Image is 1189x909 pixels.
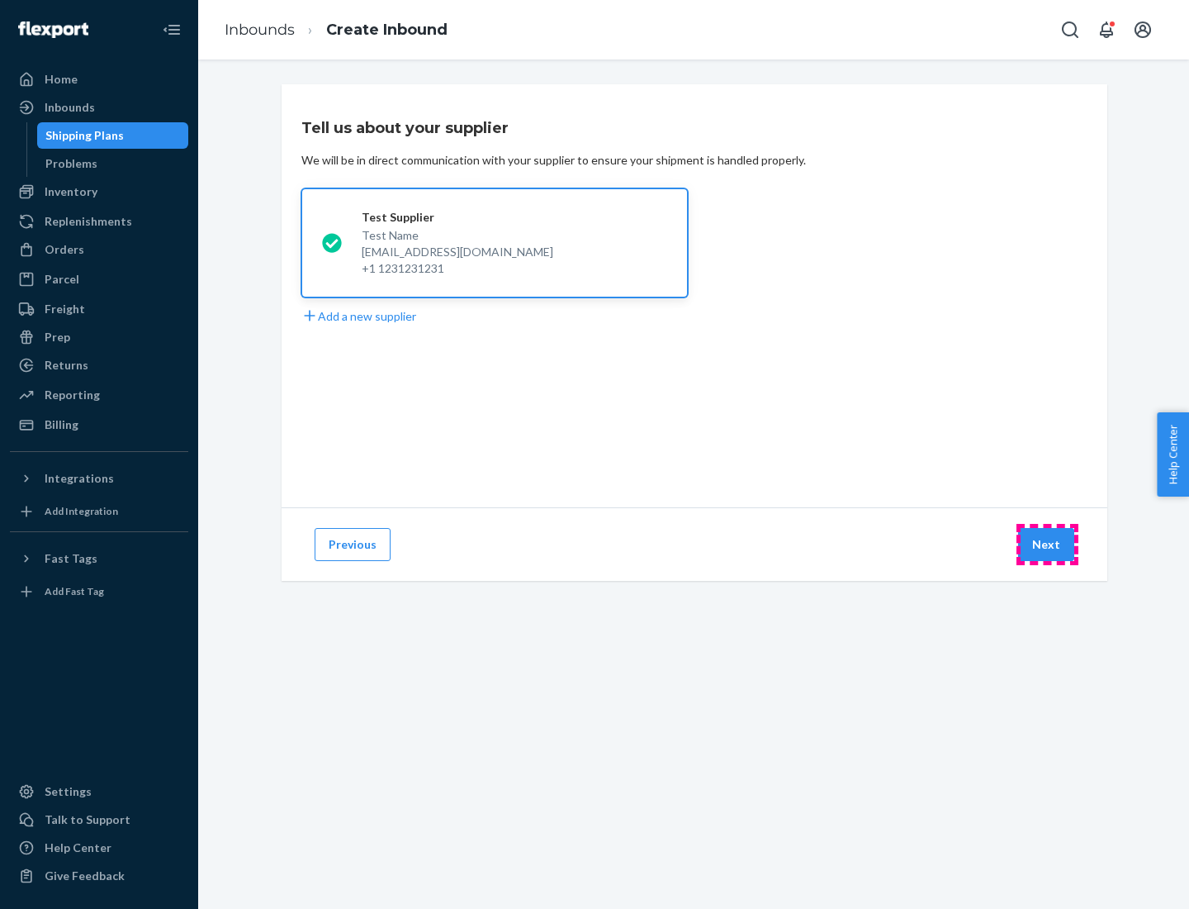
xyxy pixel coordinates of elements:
a: Reporting [10,382,188,408]
div: Prep [45,329,70,345]
div: Returns [45,357,88,374]
div: Talk to Support [45,811,130,828]
div: Inventory [45,183,97,200]
a: Billing [10,412,188,438]
a: Create Inbound [326,21,448,39]
button: Next [1018,528,1074,561]
div: Orders [45,241,84,258]
div: Help Center [45,840,111,856]
div: Billing [45,416,78,433]
div: Add Integration [45,504,118,518]
button: Add a new supplier [301,307,416,325]
a: Inventory [10,178,188,205]
button: Close Navigation [155,13,188,46]
button: Fast Tags [10,545,188,572]
button: Open notifications [1090,13,1123,46]
div: Settings [45,783,92,800]
div: Integrations [45,470,114,487]
a: Freight [10,296,188,322]
div: Home [45,71,78,88]
div: Reporting [45,387,100,403]
div: Fast Tags [45,550,97,567]
a: Problems [37,150,189,177]
a: Parcel [10,266,188,293]
div: We will be in direct communication with your supplier to ensure your shipment is handled properly. [301,152,806,169]
div: Replenishments [45,213,132,230]
a: Help Center [10,835,188,861]
img: Flexport logo [18,21,88,38]
a: Inbounds [225,21,295,39]
div: Parcel [45,271,79,288]
a: Add Fast Tag [10,578,188,605]
button: Open account menu [1126,13,1159,46]
button: Give Feedback [10,863,188,889]
a: Settings [10,778,188,805]
div: Shipping Plans [45,127,124,144]
a: Home [10,66,188,93]
div: Inbounds [45,99,95,116]
a: Inbounds [10,94,188,121]
a: Prep [10,324,188,350]
div: Add Fast Tag [45,584,104,598]
a: Orders [10,236,188,263]
ol: breadcrumbs [211,6,461,55]
button: Open Search Box [1054,13,1087,46]
button: Help Center [1157,412,1189,497]
h3: Tell us about your supplier [301,117,509,139]
button: Integrations [10,465,188,492]
button: Previous [315,528,391,561]
a: Replenishments [10,208,188,235]
div: Give Feedback [45,868,125,884]
a: Talk to Support [10,807,188,833]
a: Returns [10,352,188,378]
a: Shipping Plans [37,122,189,149]
div: Problems [45,155,97,172]
a: Add Integration [10,498,188,525]
div: Freight [45,301,85,317]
